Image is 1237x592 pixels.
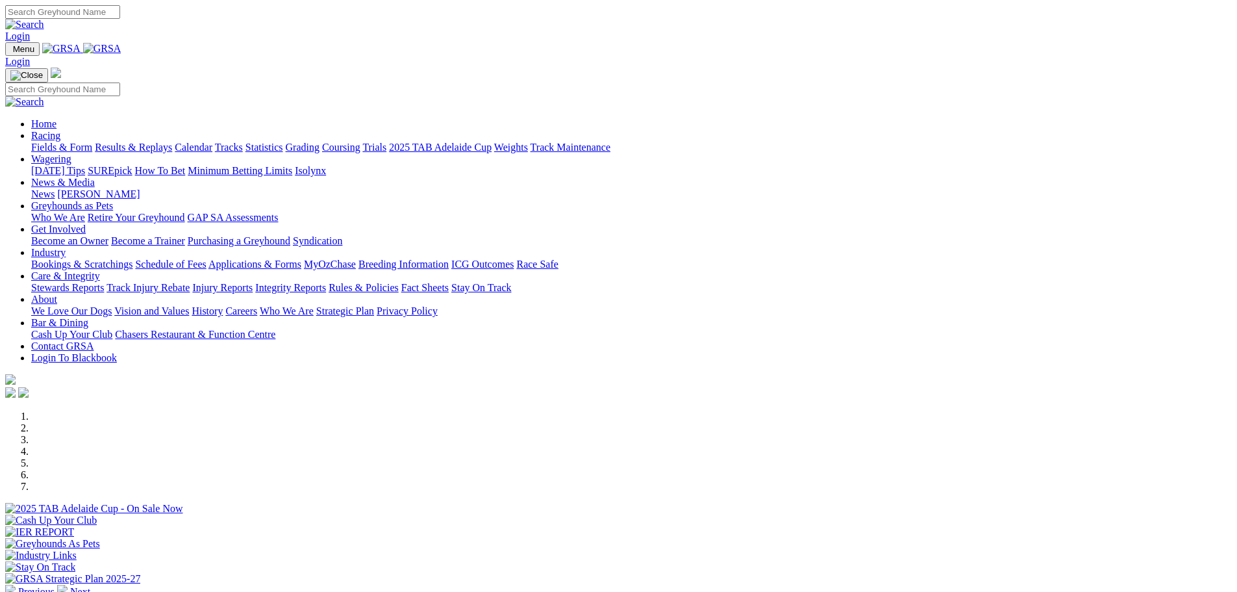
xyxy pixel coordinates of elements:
a: Login [5,56,30,67]
div: Wagering [31,165,1232,177]
a: Contact GRSA [31,341,94,352]
a: Weights [494,142,528,153]
a: Racing [31,130,60,141]
img: facebook.svg [5,387,16,398]
a: Minimum Betting Limits [188,165,292,176]
a: How To Bet [135,165,186,176]
a: Trials [362,142,386,153]
a: Chasers Restaurant & Function Centre [115,329,275,340]
img: twitter.svg [18,387,29,398]
img: Search [5,19,44,31]
img: GRSA [83,43,121,55]
a: Greyhounds as Pets [31,200,113,211]
img: GRSA Strategic Plan 2025-27 [5,573,140,585]
a: We Love Our Dogs [31,305,112,316]
a: Vision and Values [114,305,189,316]
a: ICG Outcomes [451,259,514,270]
a: Become an Owner [31,235,108,246]
a: Careers [225,305,257,316]
a: Track Injury Rebate [106,282,190,293]
img: Close [10,70,43,81]
a: Bar & Dining [31,317,88,328]
a: Grading [286,142,319,153]
button: Toggle navigation [5,68,48,83]
a: Integrity Reports [255,282,326,293]
a: Tracks [215,142,243,153]
a: Industry [31,247,66,258]
a: MyOzChase [304,259,356,270]
a: Applications & Forms [208,259,301,270]
a: Login To Blackbook [31,352,117,363]
div: Industry [31,259,1232,270]
a: Retire Your Greyhound [88,212,185,223]
div: Get Involved [31,235,1232,247]
a: Become a Trainer [111,235,185,246]
a: 2025 TAB Adelaide Cup [389,142,492,153]
a: Results & Replays [95,142,172,153]
img: logo-grsa-white.png [51,68,61,78]
img: Greyhounds As Pets [5,538,100,550]
div: Racing [31,142,1232,153]
img: Search [5,96,44,108]
a: Rules & Policies [329,282,399,293]
a: Get Involved [31,224,86,235]
a: SUREpick [88,165,132,176]
a: [PERSON_NAME] [57,188,140,199]
a: Wagering [31,153,71,164]
a: Bookings & Scratchings [31,259,132,270]
a: Calendar [175,142,212,153]
a: GAP SA Assessments [188,212,279,223]
a: Statistics [245,142,283,153]
img: Industry Links [5,550,77,561]
img: GRSA [42,43,81,55]
a: Schedule of Fees [135,259,206,270]
a: Fields & Form [31,142,92,153]
a: Race Safe [516,259,558,270]
a: Privacy Policy [377,305,438,316]
a: Who We Are [31,212,85,223]
img: IER REPORT [5,526,74,538]
input: Search [5,83,120,96]
a: [DATE] Tips [31,165,85,176]
div: About [31,305,1232,317]
input: Search [5,5,120,19]
img: Cash Up Your Club [5,515,97,526]
a: Injury Reports [192,282,253,293]
a: Track Maintenance [531,142,610,153]
div: Bar & Dining [31,329,1232,341]
span: Menu [13,44,34,54]
div: Care & Integrity [31,282,1232,294]
button: Toggle navigation [5,42,40,56]
a: Fact Sheets [401,282,449,293]
a: Coursing [322,142,360,153]
a: Stewards Reports [31,282,104,293]
div: Greyhounds as Pets [31,212,1232,224]
a: Who We Are [260,305,314,316]
a: Strategic Plan [316,305,374,316]
a: Stay On Track [451,282,511,293]
a: About [31,294,57,305]
a: Purchasing a Greyhound [188,235,290,246]
img: logo-grsa-white.png [5,374,16,385]
a: Syndication [293,235,342,246]
a: Home [31,118,56,129]
a: Isolynx [295,165,326,176]
div: News & Media [31,188,1232,200]
a: Login [5,31,30,42]
a: Care & Integrity [31,270,100,281]
img: Stay On Track [5,561,75,573]
a: News & Media [31,177,95,188]
img: 2025 TAB Adelaide Cup - On Sale Now [5,503,183,515]
a: History [192,305,223,316]
a: News [31,188,55,199]
a: Breeding Information [358,259,449,270]
a: Cash Up Your Club [31,329,112,340]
